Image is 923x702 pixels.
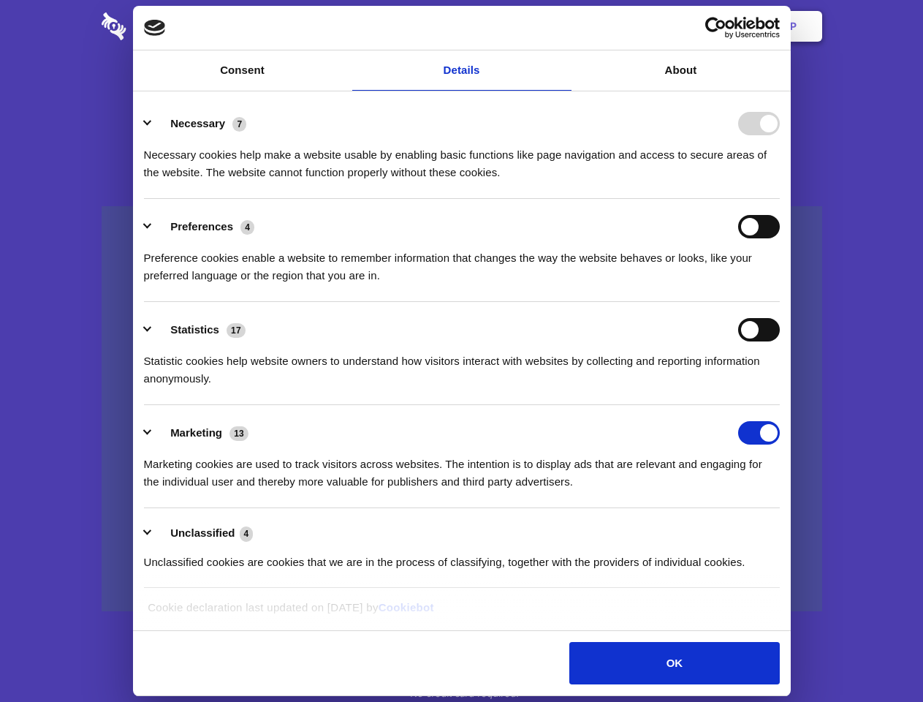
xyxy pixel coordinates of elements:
button: Statistics (17) [144,318,255,341]
h4: Auto-redaction of sensitive data, encrypted data sharing and self-destructing private chats. Shar... [102,133,822,181]
label: Marketing [170,426,222,439]
div: Cookie declaration last updated on [DATE] by [137,599,786,627]
a: Consent [133,50,352,91]
label: Statistics [170,323,219,336]
span: 13 [229,426,248,441]
span: 4 [240,526,254,541]
iframe: Drift Widget Chat Controller [850,629,905,684]
div: Preference cookies enable a website to remember information that changes the way the website beha... [144,238,780,284]
a: About [571,50,791,91]
h1: Eliminate Slack Data Loss. [102,66,822,118]
a: Usercentrics Cookiebot - opens in a new window [652,17,780,39]
a: Contact [593,4,660,49]
a: Login [663,4,726,49]
img: logo [144,20,166,36]
div: Marketing cookies are used to track visitors across websites. The intention is to display ads tha... [144,445,780,491]
label: Necessary [170,117,225,129]
a: Wistia video thumbnail [102,206,822,612]
div: Statistic cookies help website owners to understand how visitors interact with websites by collec... [144,341,780,388]
button: OK [569,642,779,684]
button: Necessary (7) [144,112,256,135]
span: 4 [240,220,254,235]
img: logo-wordmark-white-trans-d4663122ce5f474addd5e946df7df03e33cb6a1c49d2221995e7729f52c070b2.svg [102,12,227,40]
a: Pricing [429,4,493,49]
span: 7 [232,117,246,132]
button: Marketing (13) [144,421,258,445]
label: Preferences [170,220,233,233]
div: Unclassified cookies are cookies that we are in the process of classifying, together with the pro... [144,543,780,571]
a: Details [352,50,571,91]
button: Unclassified (4) [144,524,262,543]
button: Preferences (4) [144,215,264,238]
a: Cookiebot [379,601,434,614]
span: 17 [227,323,246,338]
div: Necessary cookies help make a website usable by enabling basic functions like page navigation and... [144,135,780,181]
